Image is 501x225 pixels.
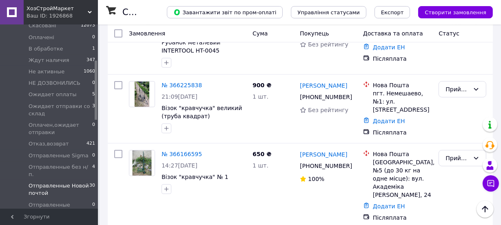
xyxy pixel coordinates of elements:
span: 1 шт. [253,93,268,100]
span: 5 [92,91,95,98]
a: Візок "кравчучка" великий (труба квадрат) [162,105,242,119]
span: Без рейтингу [308,41,348,48]
a: Додати ЕН [373,118,405,124]
h1: Список замовлень [122,7,205,17]
span: 0 [92,79,95,87]
span: Отправленные Новой почтой [29,182,89,197]
span: Експорт [381,9,404,15]
button: Управління статусами [291,6,366,18]
span: Без рейтингу [308,107,348,113]
span: Оплачен,ожидает отправки [29,121,92,136]
span: Покупець [300,30,329,37]
span: В обработке [29,45,63,53]
a: Фото товару [129,81,155,107]
div: Нова Пошта [373,150,432,158]
a: № 366166595 [162,151,202,157]
span: 347 [86,57,95,64]
a: Створити замовлення [410,9,493,15]
span: Замовлення [129,30,165,37]
div: Післяплата [373,128,432,137]
div: Післяплата [373,214,432,222]
a: Додати ЕН [373,203,405,210]
a: [PERSON_NAME] [300,150,347,159]
span: [PHONE_NUMBER] [300,163,352,169]
button: Завантажити звіт по пром-оплаті [167,6,283,18]
span: Ожидает отправки со склад [29,103,92,117]
span: Ожидает оплаты [29,91,77,98]
div: [GEOGRAPHIC_DATA], №5 (до 30 кг на одне місце): вул. Академіка [PERSON_NAME], 24 [373,158,432,199]
div: Післяплата [373,55,432,63]
span: 3 [92,103,95,117]
span: 0 [92,34,95,41]
span: Створити замовлення [425,9,486,15]
span: Отправленные без н/п. [29,163,92,178]
span: Скасовані [29,22,56,29]
span: [PHONE_NUMBER] [300,94,352,100]
button: Створити замовлення [418,6,493,18]
div: пгт. Немешаево, №1: ул. [STREET_ADDRESS] [373,89,432,114]
a: Додати ЕН [373,44,405,51]
div: Прийнято [446,85,470,94]
span: Управління статусами [297,9,360,15]
span: 12073 [81,22,95,29]
span: ХозСтройМаркет [27,5,88,12]
span: 4 [92,163,95,178]
a: Фото товару [129,150,155,176]
span: 1060 [84,68,95,75]
span: 14:27[DATE] [162,162,197,169]
div: Ваш ID: 1926868 [27,12,98,20]
span: Отправленные Sigma [29,152,89,159]
span: Не активные [29,68,64,75]
span: 1 шт. [253,162,268,169]
a: № 366225838 [162,82,202,88]
span: 900 ₴ [253,82,271,88]
span: Cума [253,30,268,37]
span: 650 ₴ [253,151,271,157]
div: Прийнято [446,154,470,163]
a: Візок "кравчучка" № 1 [162,174,228,180]
span: Отправленные Укрпочтой [29,201,92,216]
span: Отказ,возврат [29,140,69,148]
a: [PERSON_NAME] [300,82,347,90]
span: 21:09[DATE] [162,93,197,100]
button: Експорт [375,6,410,18]
span: НЕ ДОЗВОНИЛИСЬ [29,79,80,87]
img: Фото товару [129,150,155,176]
div: Нова Пошта [373,81,432,89]
span: 100% [308,176,324,182]
span: Ждут наличия [29,57,69,64]
span: Доставка та оплата [363,30,423,37]
span: 421 [86,140,95,148]
span: Завантажити звіт по пром-оплаті [173,9,276,16]
span: 1 [92,45,95,53]
img: Фото товару [135,82,149,107]
button: Чат з покупцем [483,175,499,192]
span: Статус [439,30,459,37]
span: 30 [89,182,95,197]
span: 0 [92,152,95,159]
span: 0 [92,201,95,216]
button: Наверх [477,201,494,218]
span: Оплачені [29,34,54,41]
span: 0 [92,121,95,136]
